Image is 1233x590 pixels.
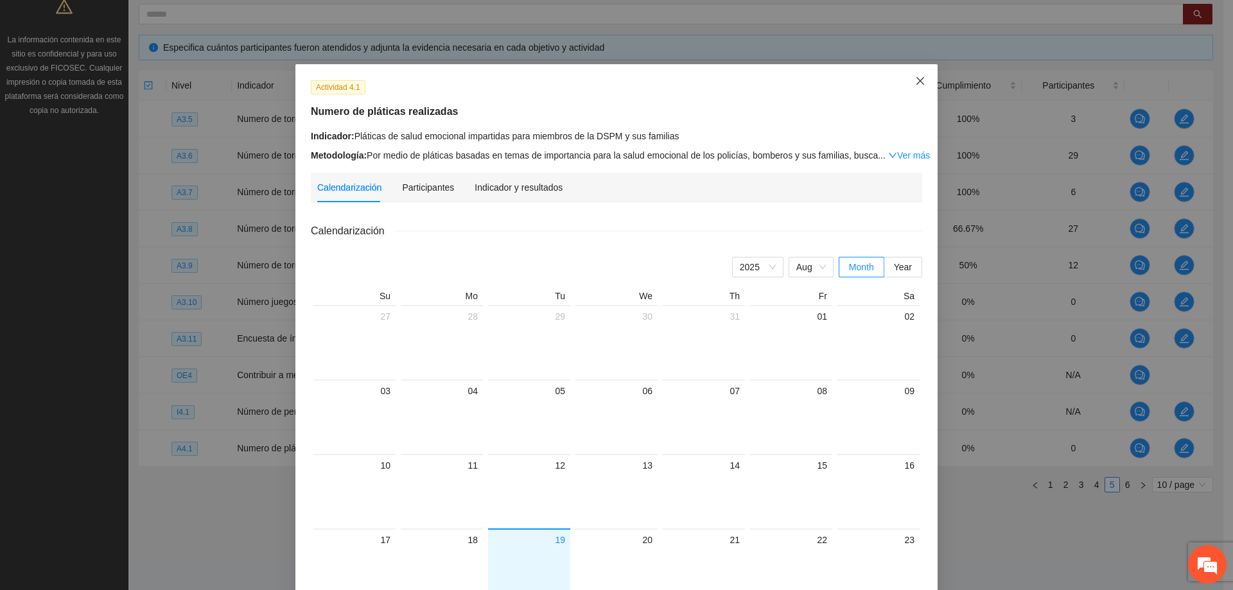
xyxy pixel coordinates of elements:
[406,532,478,548] div: 18
[843,532,914,548] div: 23
[755,458,827,473] div: 15
[660,454,748,528] td: 2025-08-14
[74,171,177,301] span: Estamos en línea.
[668,532,740,548] div: 21
[406,383,478,399] div: 04
[835,305,922,379] td: 2025-08-02
[485,454,573,528] td: 2025-08-12
[581,532,652,548] div: 20
[211,6,241,37] div: Minimizar ventana de chat en vivo
[755,383,827,399] div: 08
[311,129,922,143] div: Pláticas de salud emocional impartidas para miembros de la DSPM y sus familias
[755,532,827,548] div: 22
[493,532,565,548] div: 19
[406,458,478,473] div: 11
[485,379,573,454] td: 2025-08-05
[755,309,827,324] div: 01
[843,309,914,324] div: 02
[319,458,390,473] div: 10
[311,80,365,94] span: Actividad 4.1
[573,305,660,379] td: 2025-07-30
[485,305,573,379] td: 2025-07-29
[311,104,922,119] h5: Numero de pláticas realizadas
[311,454,398,528] td: 2025-08-10
[319,532,390,548] div: 17
[581,458,652,473] div: 13
[573,290,660,305] th: We
[748,305,835,379] td: 2025-08-01
[573,454,660,528] td: 2025-08-13
[796,257,826,277] span: Aug
[660,379,748,454] td: 2025-08-07
[402,180,454,195] div: Participantes
[319,383,390,399] div: 03
[581,309,652,324] div: 30
[311,379,398,454] td: 2025-08-03
[581,383,652,399] div: 06
[740,257,776,277] span: 2025
[493,309,565,324] div: 29
[485,290,573,305] th: Tu
[835,454,922,528] td: 2025-08-16
[748,290,835,305] th: Fr
[573,379,660,454] td: 2025-08-06
[67,65,216,82] div: Chatee con nosotros ahora
[493,383,565,399] div: 05
[878,150,886,161] span: ...
[311,305,398,379] td: 2025-07-27
[475,180,563,195] div: Indicador y resultados
[835,290,922,305] th: Sa
[668,309,740,324] div: 31
[888,151,897,160] span: down
[398,305,485,379] td: 2025-07-28
[894,262,912,272] span: Year
[660,290,748,305] th: Th
[311,148,922,162] div: Por medio de pláticas basadas en temas de importancia para la salud emocional de los policías, bo...
[748,454,835,528] td: 2025-08-15
[915,76,925,86] span: close
[311,223,395,239] span: Calendarización
[311,290,398,305] th: Su
[668,458,740,473] div: 14
[398,454,485,528] td: 2025-08-11
[843,383,914,399] div: 09
[843,458,914,473] div: 16
[748,379,835,454] td: 2025-08-08
[317,180,381,195] div: Calendarización
[668,383,740,399] div: 07
[311,150,367,161] strong: Metodología:
[849,262,874,272] span: Month
[888,150,930,161] a: Expand
[660,305,748,379] td: 2025-07-31
[311,131,354,141] strong: Indicador:
[6,351,245,395] textarea: Escriba su mensaje y pulse “Intro”
[493,458,565,473] div: 12
[319,309,390,324] div: 27
[903,64,938,99] button: Close
[398,379,485,454] td: 2025-08-04
[406,309,478,324] div: 28
[398,290,485,305] th: Mo
[835,379,922,454] td: 2025-08-09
